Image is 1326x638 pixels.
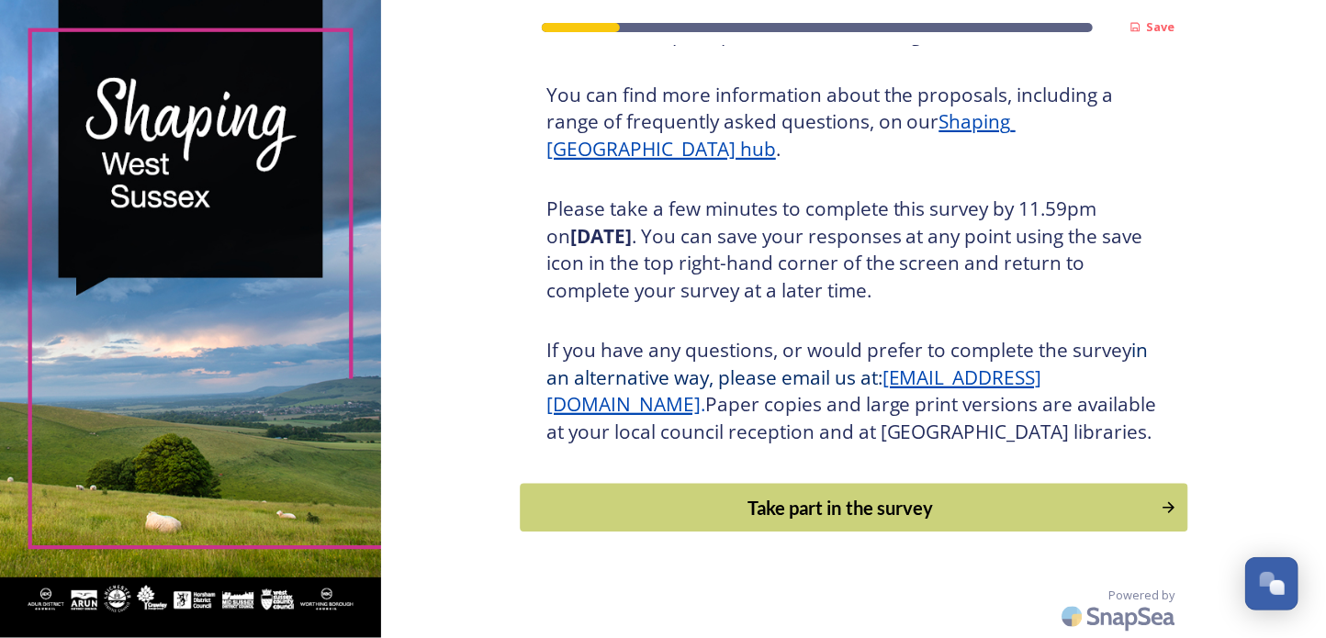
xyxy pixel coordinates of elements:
strong: [DATE] [570,223,632,249]
a: Shaping [GEOGRAPHIC_DATA] hub [546,108,1016,162]
span: Powered by [1109,587,1175,604]
img: SnapSea Logo [1056,595,1185,638]
button: Continue [520,484,1187,532]
div: Take part in the survey [530,494,1151,521]
span: . [701,391,705,417]
h3: You can find more information about the proposals, including a range of frequently asked question... [546,82,1162,163]
h3: Please take a few minutes to complete this survey by 11.59pm on . You can save your responses at ... [546,196,1162,304]
a: [EMAIL_ADDRESS][DOMAIN_NAME] [546,364,1042,418]
button: Open Chat [1245,557,1298,610]
h3: If you have any questions, or would prefer to complete the survey Paper copies and large print ve... [546,337,1162,445]
strong: Save [1147,18,1175,35]
span: in an alternative way, please email us at: [546,337,1153,390]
